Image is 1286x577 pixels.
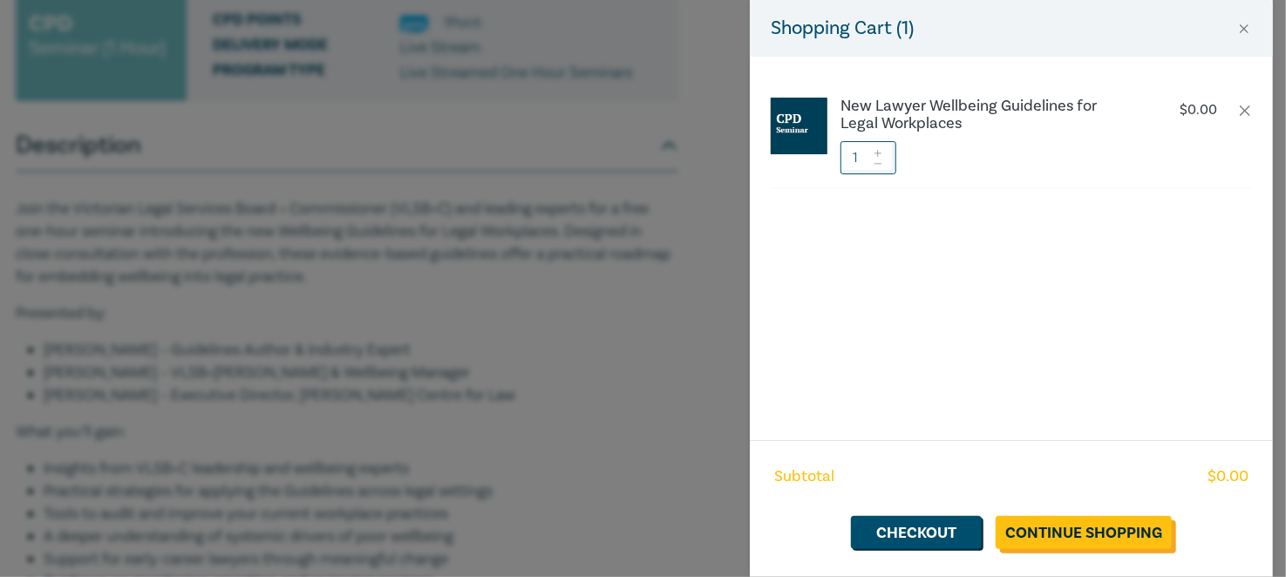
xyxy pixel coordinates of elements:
span: Subtotal [774,465,834,488]
p: $ 0.00 [1180,102,1217,119]
img: CPD%20Seminar.jpg [771,98,827,154]
a: New Lawyer Wellbeing Guidelines for Legal Workplaces [840,98,1130,132]
a: Continue Shopping [996,516,1172,549]
h5: Shopping Cart ( 1 ) [771,14,914,43]
button: Close [1236,21,1252,37]
input: 1 [840,141,896,174]
span: $ 0.00 [1208,465,1249,488]
a: Checkout [851,516,982,549]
